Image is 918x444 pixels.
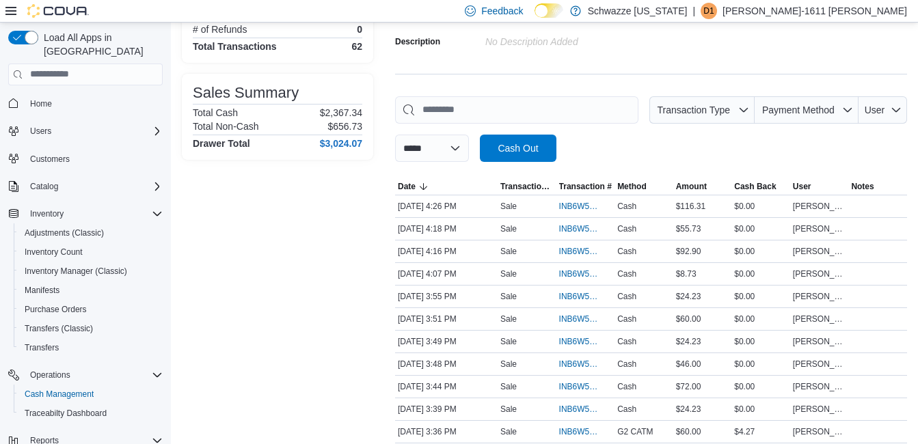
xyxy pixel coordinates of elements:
span: INB6W5-3410013 [559,381,599,392]
p: | [692,3,695,19]
h4: $3,024.07 [320,138,362,149]
span: Cash Out [498,141,538,155]
div: $0.00 [731,288,790,305]
button: INB6W5-3410162 [559,221,612,237]
button: Traceabilty Dashboard [14,404,168,423]
div: $0.00 [731,401,790,417]
span: Inventory [30,208,64,219]
div: [DATE] 4:07 PM [395,266,498,282]
span: Inventory Manager (Classic) [25,266,127,277]
span: [PERSON_NAME]-3888 [PERSON_NAME] [793,223,846,234]
span: [PERSON_NAME]-3888 [PERSON_NAME] [793,201,846,212]
span: Load All Apps in [GEOGRAPHIC_DATA] [38,31,163,58]
span: D1 [703,3,714,19]
p: [PERSON_NAME]-1611 [PERSON_NAME] [723,3,907,19]
span: INB6W5-3410022 [559,359,599,370]
a: Transfers [19,339,64,356]
span: Traceabilty Dashboard [25,408,107,419]
span: Method [617,181,647,192]
span: $24.23 [676,404,701,415]
span: Cash [617,381,636,392]
span: $72.00 [676,381,701,392]
button: Transfers [14,338,168,357]
button: Inventory [25,206,69,222]
span: Cash [617,359,636,370]
button: INB6W5-3410197 [559,198,612,214]
span: $60.00 [676,314,701,324]
button: INB6W5-3410033 [559,311,612,327]
p: Sale [500,201,517,212]
a: Adjustments (Classic) [19,225,109,241]
p: Sale [500,336,517,347]
button: Transaction Type [649,96,755,124]
span: Transaction # [559,181,612,192]
span: Purchase Orders [25,304,87,315]
span: $24.23 [676,336,701,347]
div: $0.00 [731,311,790,327]
button: Customers [3,149,168,169]
span: INB6W5-3410197 [559,201,599,212]
span: Traceabilty Dashboard [19,405,163,421]
button: Catalog [3,177,168,196]
button: Adjustments (Classic) [14,223,168,242]
button: Inventory [3,204,168,223]
span: Cash [617,291,636,302]
span: Cash Management [25,389,94,400]
span: [PERSON_NAME]-3888 [PERSON_NAME] [793,336,846,347]
div: [DATE] 3:49 PM [395,333,498,350]
div: [DATE] 3:44 PM [395,378,498,395]
span: INB6W5-3410033 [559,314,599,324]
button: Operations [25,367,76,383]
span: INB6W5-3409969 [559,426,599,437]
span: User [793,181,811,192]
span: INB6W5-3410105 [559,268,599,279]
div: [DATE] 3:39 PM [395,401,498,417]
span: INB6W5-3410162 [559,223,599,234]
img: Cova [27,4,89,18]
p: 0 [357,24,362,35]
div: [DATE] 3:51 PM [395,311,498,327]
span: Inventory Count [25,247,83,258]
span: Transfers (Classic) [25,323,93,334]
button: INB6W5-3410105 [559,266,612,282]
h6: Total Cash [193,107,238,118]
span: Adjustments (Classic) [19,225,163,241]
span: [PERSON_NAME]-3888 [PERSON_NAME] [793,381,846,392]
a: Customers [25,151,75,167]
h4: 62 [351,41,362,52]
input: This is a search bar. As you type, the results lower in the page will automatically filter. [395,96,638,124]
span: Transfers [25,342,59,353]
div: $0.00 [731,243,790,260]
button: INB6W5-3410013 [559,378,612,395]
p: Sale [500,381,517,392]
button: INB6W5-3410022 [559,356,612,372]
span: Inventory Count [19,244,163,260]
span: Home [30,98,52,109]
span: User [865,105,885,115]
button: INB6W5-3409969 [559,424,612,440]
span: $92.90 [676,246,701,257]
span: Cash [617,201,636,212]
span: Amount [676,181,707,192]
div: $0.00 [731,333,790,350]
span: Customers [25,150,163,167]
span: Transaction Type [500,181,554,192]
span: INB6W5-3410027 [559,336,599,347]
button: Purchase Orders [14,300,168,319]
p: Schwazze [US_STATE] [588,3,688,19]
p: $2,367.34 [320,107,362,118]
button: INB6W5-3409987 [559,401,612,417]
span: Users [30,126,51,137]
h4: Total Transactions [193,41,277,52]
button: Transaction Type [498,178,556,195]
span: Adjustments (Classic) [25,227,104,238]
a: Manifests [19,282,65,299]
button: Date [395,178,498,195]
div: No Description added [485,31,669,47]
button: Users [3,122,168,141]
span: Catalog [30,181,58,192]
button: Home [3,94,168,113]
span: Cash [617,246,636,257]
span: Customers [30,154,70,165]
